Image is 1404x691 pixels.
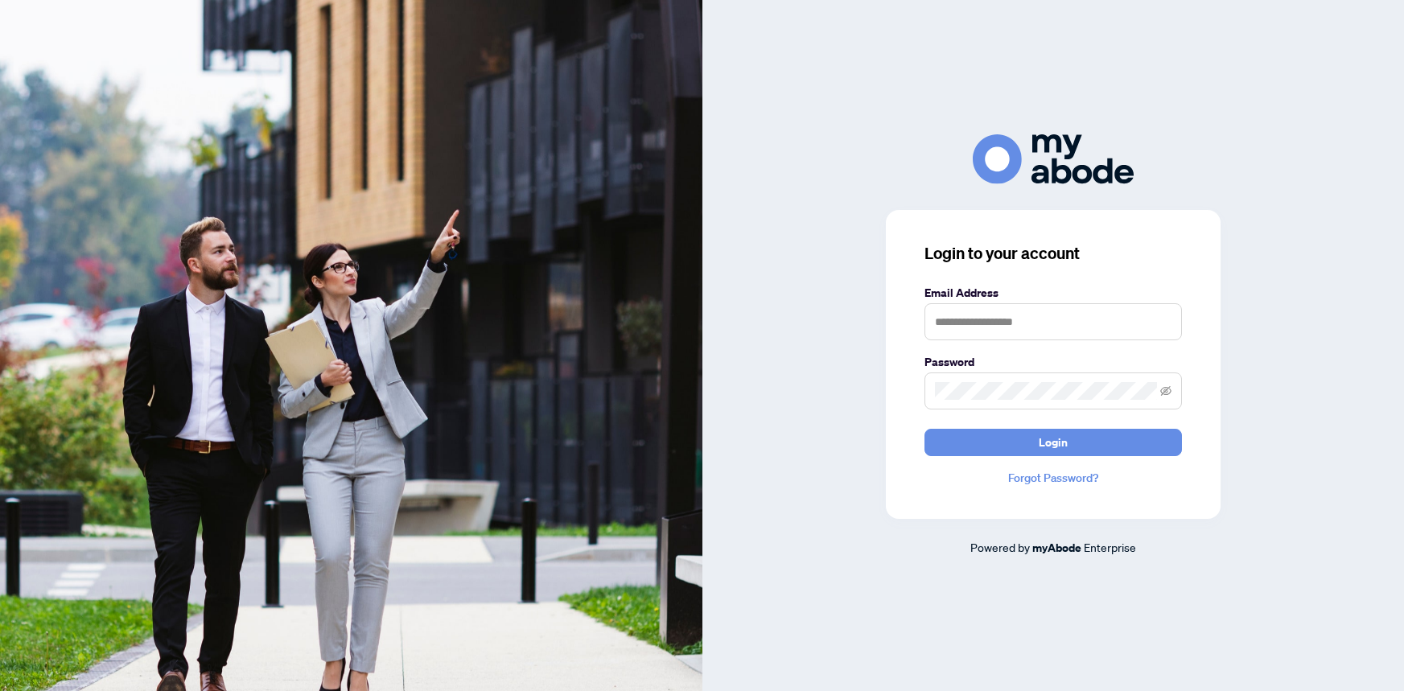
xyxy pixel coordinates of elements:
span: Enterprise [1084,540,1136,554]
label: Email Address [924,284,1182,302]
span: Login [1039,430,1068,455]
img: ma-logo [973,134,1134,183]
a: Forgot Password? [924,469,1182,487]
h3: Login to your account [924,242,1182,265]
a: myAbode [1032,539,1081,557]
label: Password [924,353,1182,371]
span: Powered by [970,540,1030,554]
button: Login [924,429,1182,456]
span: eye-invisible [1160,385,1171,397]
